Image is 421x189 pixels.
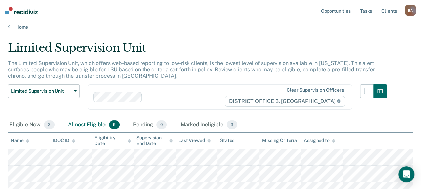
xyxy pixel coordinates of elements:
[405,5,416,16] div: B A
[136,135,173,146] div: Supervision End Date
[67,118,121,132] div: Almost Eligible9
[287,87,344,93] div: Clear supervision officers
[8,60,375,79] p: The Limited Supervision Unit, which offers web-based reporting to low-risk clients, is the lowest...
[132,118,168,132] div: Pending0
[8,24,413,30] a: Home
[94,135,131,146] div: Eligibility Date
[304,138,335,143] div: Assigned to
[8,41,387,60] div: Limited Supervision Unit
[5,7,38,14] img: Recidiviz
[11,88,71,94] span: Limited Supervision Unit
[405,5,416,16] button: BA
[225,96,345,107] span: DISTRICT OFFICE 3, [GEOGRAPHIC_DATA]
[398,166,414,182] div: Open Intercom Messenger
[227,120,237,129] span: 3
[8,118,56,132] div: Eligible Now3
[8,84,80,98] button: Limited Supervision Unit
[53,138,75,143] div: IDOC ID
[109,120,120,129] span: 9
[11,138,29,143] div: Name
[179,118,239,132] div: Marked Ineligible3
[262,138,297,143] div: Missing Criteria
[220,138,234,143] div: Status
[156,120,167,129] span: 0
[44,120,55,129] span: 3
[178,138,211,143] div: Last Viewed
